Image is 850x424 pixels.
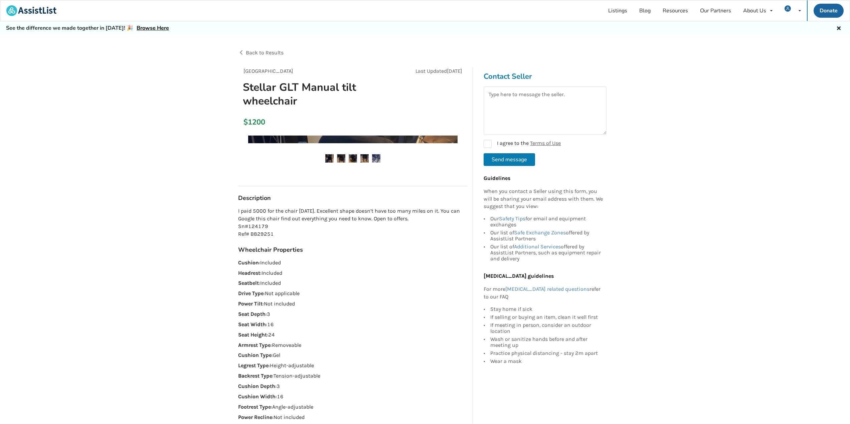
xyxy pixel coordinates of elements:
[743,8,766,13] div: About Us
[238,321,266,328] strong: Seat Width
[785,5,791,12] img: user icon
[694,0,737,21] a: Our Partners
[633,0,657,21] a: Blog
[238,362,468,370] p: : Height-adjustable
[490,306,603,313] div: Stay home if sick
[490,357,603,364] div: Wear a mask
[514,243,561,250] a: Additional Services
[490,349,603,357] div: Practice physical distancing - stay 2m apart
[238,279,468,287] p: : Included
[238,362,269,369] strong: Legrest Type
[657,0,694,21] a: Resources
[237,80,395,108] h1: Stellar GLT Manual tilt wheelchair
[484,72,607,81] h3: Contact Seller
[415,68,447,74] span: Last Updated
[238,414,272,420] strong: Power Recline
[243,68,293,74] span: [GEOGRAPHIC_DATA]
[484,188,603,211] p: When you contact a Seller using this form, you will be sharing your email address with them. We s...
[238,332,267,338] strong: Seat Height
[484,140,561,148] label: I agree to the
[505,286,589,292] a: [MEDICAL_DATA] related questions
[238,342,468,349] p: : Removeable
[238,414,468,421] p: : Not included
[490,335,603,349] div: Wash or sanitize hands before and after meeting up
[360,154,369,163] img: stellar glt manual tilt wheelchair -wheelchair-mobility-surrey-assistlist-listing
[238,310,468,318] p: : 3
[484,285,603,301] p: For more refer to our FAQ
[238,393,276,400] strong: Cushion Width
[349,154,357,163] img: stellar glt manual tilt wheelchair -wheelchair-mobility-surrey-assistlist-listing
[246,49,284,56] span: Back to Results
[238,403,468,411] p: : Angle-adjustable
[530,140,561,146] a: Terms of Use
[238,207,468,238] p: I paid 5000 for the chair [DATE]. Excellent shape doesn’t have too many miles on it. You can Goog...
[238,280,259,286] strong: Seatbelt
[499,215,525,222] a: Safety Tips
[814,4,844,18] a: Donate
[238,321,468,329] p: : 16
[490,313,603,321] div: If selling or buying an item, clean it well first
[238,311,266,317] strong: Seat Depth
[137,24,169,32] a: Browse Here
[238,393,468,401] p: : 16
[238,352,468,359] p: : Gel
[238,331,468,339] p: : 24
[238,290,468,297] p: : Not applicable
[238,246,468,254] h3: Wheelchair Properties
[238,290,264,296] strong: Drive Type
[238,383,275,389] strong: Cushion Depth
[238,270,260,276] strong: Headrest
[490,321,603,335] div: If meeting in person, consider an outdoor location
[238,269,468,277] p: : Included
[490,216,603,229] div: Our for email and equipment exchanges
[447,68,462,74] span: [DATE]
[484,153,535,166] button: Send message
[490,243,603,262] div: Our list of offered by AssistList Partners, such as equipment repair and delivery
[238,383,468,390] p: : 3
[238,300,263,307] strong: Power Tilt
[6,5,56,16] img: assistlist-logo
[238,352,272,358] strong: Cushion Type
[325,154,334,163] img: stellar glt manual tilt wheelchair -wheelchair-mobility-surrey-assistlist-listing
[238,372,468,380] p: : Tension-adjustable
[238,259,259,266] strong: Cushion
[372,154,380,163] img: stellar glt manual tilt wheelchair -wheelchair-mobility-surrey-assistlist-listing
[238,259,468,267] p: : Included
[238,404,271,410] strong: Footrest Type
[243,118,247,127] div: $1200
[238,300,468,308] p: : Not included
[484,273,554,279] b: [MEDICAL_DATA] guidelines
[238,342,271,348] strong: Armrest Type
[602,0,633,21] a: Listings
[238,194,468,202] h3: Description
[484,175,510,181] b: Guidelines
[6,25,169,32] h5: See the difference we made together in [DATE]! 🎉
[514,229,566,236] a: Safe Exchange Zones
[490,229,603,243] div: Our list of offered by AssistList Partners
[238,373,272,379] strong: Backrest Type
[337,154,345,163] img: stellar glt manual tilt wheelchair -wheelchair-mobility-surrey-assistlist-listing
